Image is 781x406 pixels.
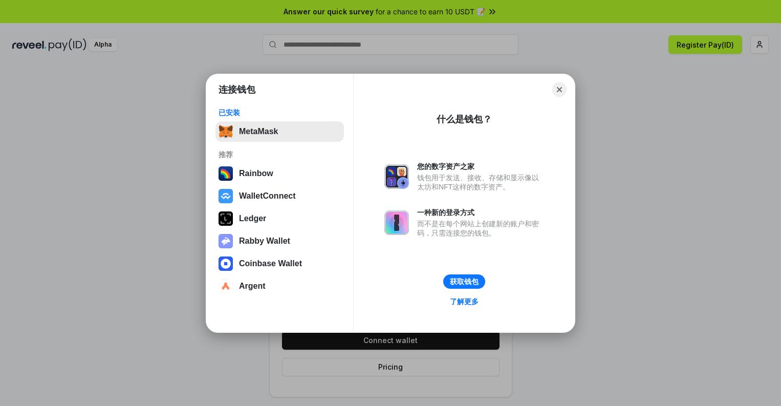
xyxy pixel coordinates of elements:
button: Argent [215,276,344,296]
div: 而不是在每个网站上创建新的账户和密码，只需连接您的钱包。 [417,219,544,238]
div: WalletConnect [239,191,296,201]
div: MetaMask [239,127,278,136]
h1: 连接钱包 [219,83,255,96]
img: svg+xml,%3Csvg%20width%3D%2228%22%20height%3D%2228%22%20viewBox%3D%220%200%2028%2028%22%20fill%3D... [219,279,233,293]
div: 了解更多 [450,297,479,306]
button: MetaMask [215,121,344,142]
img: svg+xml,%3Csvg%20width%3D%2228%22%20height%3D%2228%22%20viewBox%3D%220%200%2028%2028%22%20fill%3D... [219,189,233,203]
div: Argent [239,282,266,291]
button: Ledger [215,208,344,229]
img: svg+xml,%3Csvg%20xmlns%3D%22http%3A%2F%2Fwww.w3.org%2F2000%2Fsvg%22%20width%3D%2228%22%20height%3... [219,211,233,226]
img: svg+xml,%3Csvg%20xmlns%3D%22http%3A%2F%2Fwww.w3.org%2F2000%2Fsvg%22%20fill%3D%22none%22%20viewBox... [384,164,409,189]
div: 获取钱包 [450,277,479,286]
div: Ledger [239,214,266,223]
img: svg+xml,%3Csvg%20xmlns%3D%22http%3A%2F%2Fwww.w3.org%2F2000%2Fsvg%22%20fill%3D%22none%22%20viewBox... [219,234,233,248]
img: svg+xml,%3Csvg%20xmlns%3D%22http%3A%2F%2Fwww.w3.org%2F2000%2Fsvg%22%20fill%3D%22none%22%20viewBox... [384,210,409,235]
div: 推荐 [219,150,341,159]
div: 钱包用于发送、接收、存储和显示像以太坊和NFT这样的数字资产。 [417,173,544,191]
img: svg+xml,%3Csvg%20fill%3D%22none%22%20height%3D%2233%22%20viewBox%3D%220%200%2035%2033%22%20width%... [219,124,233,139]
div: 已安装 [219,108,341,117]
button: 获取钱包 [443,274,485,289]
a: 了解更多 [444,295,485,308]
img: svg+xml,%3Csvg%20width%3D%2228%22%20height%3D%2228%22%20viewBox%3D%220%200%2028%2028%22%20fill%3D... [219,257,233,271]
div: Coinbase Wallet [239,259,302,268]
div: 什么是钱包？ [437,113,492,125]
button: WalletConnect [215,186,344,206]
button: Rainbow [215,163,344,184]
img: svg+xml,%3Csvg%20width%3D%22120%22%20height%3D%22120%22%20viewBox%3D%220%200%20120%20120%22%20fil... [219,166,233,181]
div: Rabby Wallet [239,237,290,246]
button: Rabby Wallet [215,231,344,251]
button: Close [552,82,567,97]
div: 一种新的登录方式 [417,208,544,217]
div: Rainbow [239,169,273,178]
div: 您的数字资产之家 [417,162,544,171]
button: Coinbase Wallet [215,253,344,274]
